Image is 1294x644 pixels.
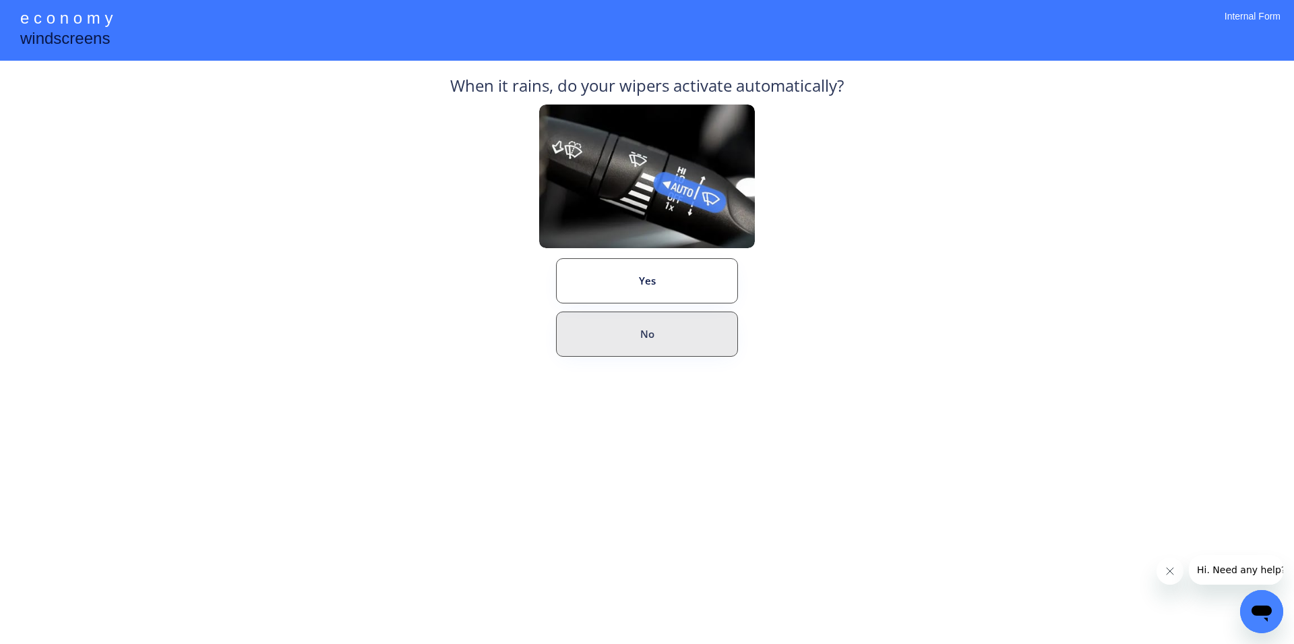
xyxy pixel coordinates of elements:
[1157,558,1183,585] iframe: Close message
[8,9,97,20] span: Hi. Need any help?
[20,7,113,32] div: e c o n o m y
[450,74,844,105] div: When it rains, do your wipers activate automatically?
[539,105,755,248] img: Rain%20Sensor%20Example.png
[1189,555,1283,585] iframe: Message from company
[556,258,738,303] button: Yes
[556,312,738,357] button: No
[1225,10,1281,40] div: Internal Form
[1240,590,1283,633] iframe: Button to launch messaging window
[20,27,110,53] div: windscreens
